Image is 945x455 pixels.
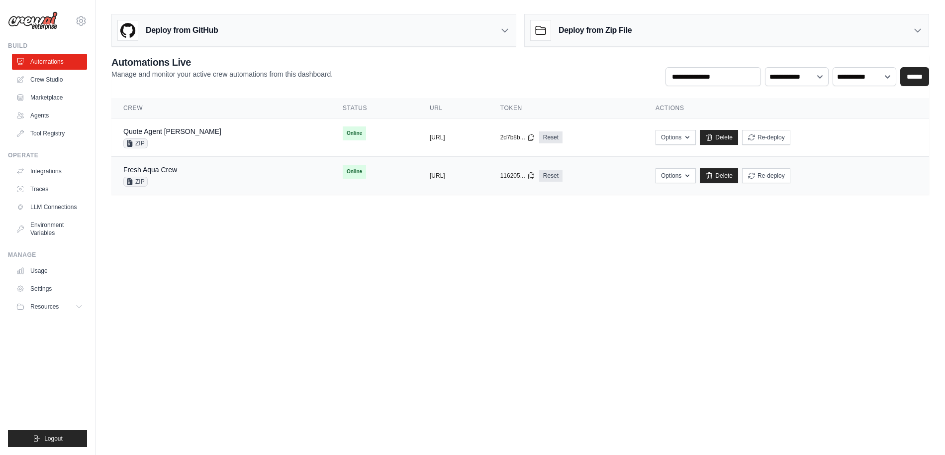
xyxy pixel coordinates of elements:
a: Fresh Aqua Crew [123,166,177,174]
span: Resources [30,303,59,311]
th: Actions [644,98,929,118]
th: Status [331,98,418,118]
a: Traces [12,181,87,197]
h3: Deploy from GitHub [146,24,218,36]
a: Usage [12,263,87,279]
p: Manage and monitor your active crew automations from this dashboard. [111,69,333,79]
span: ZIP [123,138,148,148]
a: Delete [700,130,738,145]
h2: Automations Live [111,55,333,69]
button: Options [656,130,696,145]
a: Reset [539,170,563,182]
a: Reset [539,131,563,143]
a: Integrations [12,163,87,179]
span: ZIP [123,177,148,187]
button: Options [656,168,696,183]
a: Marketplace [12,90,87,106]
h3: Deploy from Zip File [559,24,632,36]
th: Token [488,98,644,118]
a: LLM Connections [12,199,87,215]
a: Environment Variables [12,217,87,241]
div: Build [8,42,87,50]
div: Manage [8,251,87,259]
a: Agents [12,108,87,123]
button: Re-deploy [742,130,790,145]
a: Settings [12,281,87,297]
th: URL [418,98,488,118]
img: GitHub Logo [118,20,138,40]
th: Crew [111,98,331,118]
img: Logo [8,11,58,30]
span: Online [343,165,366,179]
button: 2d7b8b... [500,133,535,141]
button: Logout [8,430,87,447]
a: Tool Registry [12,125,87,141]
a: Crew Studio [12,72,87,88]
span: Logout [44,435,63,443]
a: Delete [700,168,738,183]
button: Re-deploy [742,168,790,183]
a: Automations [12,54,87,70]
a: Quote Agent [PERSON_NAME] [123,127,221,135]
button: Resources [12,299,87,315]
button: 116205... [500,172,535,180]
span: Online [343,126,366,140]
div: Operate [8,151,87,159]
